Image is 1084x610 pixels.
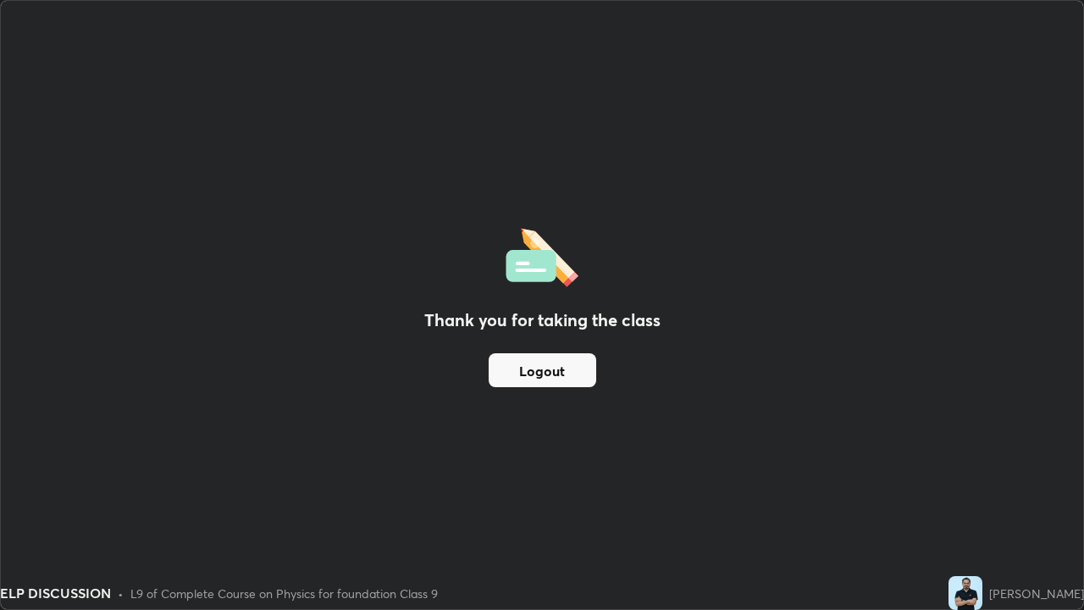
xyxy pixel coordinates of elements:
[948,576,982,610] img: 0aa4a9aead7a489ea7c77bce355376cd.jpg
[118,585,124,602] div: •
[130,585,438,602] div: L9 of Complete Course on Physics for foundation Class 9
[489,353,596,387] button: Logout
[424,308,661,333] h2: Thank you for taking the class
[506,223,578,287] img: offlineFeedback.1438e8b3.svg
[989,585,1084,602] div: [PERSON_NAME]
